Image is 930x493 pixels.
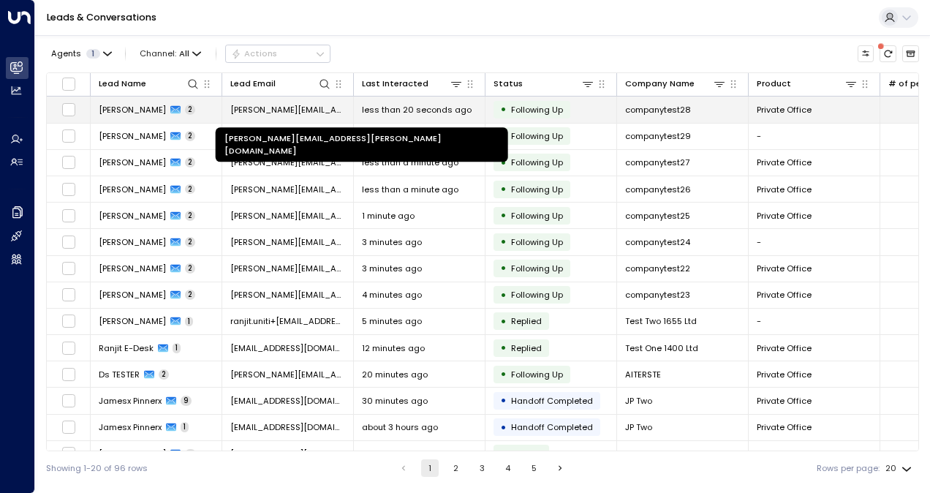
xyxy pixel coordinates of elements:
span: 2 [185,290,195,300]
span: Channel: [135,45,206,61]
span: Toggle select row [61,182,76,197]
div: • [500,418,507,437]
span: Toggle select row [61,367,76,382]
span: 1 [173,343,181,353]
span: 35 minutes ago [362,448,427,459]
span: Private Office [757,184,812,195]
div: Lead Email [230,77,276,91]
span: Following Up [511,184,563,195]
td: - [749,124,880,149]
span: ranjit.uniti+40@outlook.com [230,315,345,327]
span: Jamesx Pinnerx [99,395,162,407]
div: • [500,206,507,225]
span: Toggle select row [61,155,76,170]
div: Lead Email [230,77,331,91]
span: Toggle select row [61,314,76,328]
span: Toggle select row [61,446,76,461]
span: Private Office [757,289,812,301]
div: • [500,179,507,199]
span: nicolablane@hotmail.com [230,448,345,459]
span: Replied [511,315,542,327]
div: Company Name [625,77,726,91]
span: Replied [511,448,542,459]
button: Go to next page [551,459,569,477]
div: • [500,285,507,305]
button: Archived Leads [902,45,919,62]
div: • [500,312,507,331]
span: Toggle select row [61,394,76,408]
span: 12 minutes ago [362,342,425,354]
span: 5 minutes ago [362,315,422,327]
span: companytest24 [625,236,690,248]
div: Product [757,77,791,91]
span: Jamesx Pinnerx [99,421,162,433]
span: 4 minutes ago [362,289,422,301]
span: Michelle Tang [99,157,166,168]
div: Status [494,77,523,91]
button: Agents1 [46,45,116,61]
span: Following Up [511,263,563,274]
span: Private Office [757,369,812,380]
div: Last Interacted [362,77,463,91]
span: companytest23 [625,289,690,301]
span: dan@tog.io [230,369,345,380]
div: • [500,444,507,464]
span: Ds TESTER [99,369,140,380]
span: Following Up [511,236,563,248]
span: 20 minutes ago [362,369,428,380]
span: 2 [185,211,195,221]
span: 1 minute ago [362,210,415,222]
button: Customize [858,45,874,62]
span: 3 minutes ago [362,236,422,248]
span: companytest25 [625,210,690,222]
div: • [500,258,507,278]
span: michelle.tang+24@gmail.com [230,236,345,248]
span: 1 [86,49,100,59]
button: Go to page 3 [473,459,491,477]
span: 9 [181,396,192,406]
div: Lead Name [99,77,146,91]
span: Michelle Tang [99,210,166,222]
span: Private Office [757,157,812,168]
span: Handoff Completed [511,421,593,433]
span: Michelle Tang [99,289,166,301]
label: Rows per page: [817,462,880,475]
span: companytest22 [625,263,690,274]
span: Following Up [511,104,563,116]
span: Michelle Tang [99,236,166,248]
button: Channel:All [135,45,206,61]
span: ranjit.uniti32@outlook.com [230,342,345,354]
span: Toggle select row [61,341,76,355]
span: 2 [185,184,195,195]
span: Michelle Tang [99,184,166,195]
span: AITERSTE [625,369,661,380]
span: michelle.tang+22@gmail.com [230,263,345,274]
span: companytest28 [625,104,691,116]
div: Lead Name [99,77,200,91]
div: Actions [231,48,277,59]
span: jamespinnerbbr@gmail.com [230,395,345,407]
span: Toggle select row [61,129,76,143]
span: 3 minutes ago [362,263,422,274]
div: Button group with a nested menu [225,45,330,62]
span: 2 [185,263,195,274]
span: companytest26 [625,184,691,195]
td: - [749,309,880,334]
span: James Jones [99,315,166,327]
div: Last Interacted [362,77,428,91]
span: Toggle select row [61,208,76,223]
span: Private Office [757,210,812,222]
span: less than 20 seconds ago [362,104,472,116]
span: 2 [185,131,195,141]
span: 1 [185,317,193,327]
span: All [179,49,189,59]
div: • [500,99,507,119]
span: less than a minute ago [362,184,458,195]
span: Michelle Tang [99,130,166,142]
span: Test Two 1655 Ltd [625,315,697,327]
span: Private Office [757,421,812,433]
span: Following Up [511,157,563,168]
span: companytest29 [625,130,691,142]
div: Company Name [625,77,695,91]
span: about 3 hours ago [362,421,438,433]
